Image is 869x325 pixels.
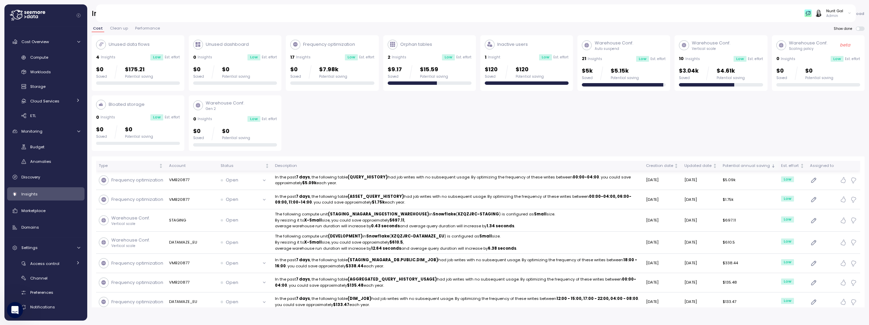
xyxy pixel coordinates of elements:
img: 65f98ecb31a39d60f1f315eb.PNG [805,9,812,17]
strong: 1.34 seconds [486,223,514,229]
span: Settings [21,245,38,250]
p: In the past , the following table had job writes with no subsequent usage. By optimizing the freq... [275,194,641,206]
p: Frequency optimization [111,196,163,203]
td: DATAMAZE_EU [166,232,218,254]
div: Assigned to [810,163,834,169]
td: [DATE] [643,171,682,190]
div: Not sorted [713,164,717,168]
p: Est. effort [359,55,374,60]
p: Gen 2 [206,107,244,111]
p: Warehouse Conf. [111,215,150,222]
strong: XZQZJRC-DATAMAZE_EU [391,233,444,239]
button: Collapse navigation [74,13,83,18]
div: Low [781,216,794,223]
div: Low [150,114,163,120]
a: Anomalies [7,156,85,167]
button: Start recording [43,222,49,228]
p: $0 [776,66,787,76]
div: Saved [193,74,204,79]
p: $0 [290,65,301,74]
p: Insights [101,55,115,60]
div: Updated date [684,163,711,169]
strong: 7 days [296,296,310,301]
p: $0 [805,66,833,76]
p: average warehouse run duration will increase by and average query duration will increase by . [275,223,641,229]
td: [DATE] [643,190,682,209]
p: 2 [388,54,390,61]
strong: $135.48 [347,283,364,288]
p: In the past , the following table had job writes with no subsequent usage. By optimizing the freq... [275,257,641,269]
div: Close [119,3,131,15]
span: Workloads [30,69,51,75]
strong: (AGGREGATED_QUERY_HISTORY_USAGE) [348,276,437,282]
strong: $133.47 [333,302,349,307]
a: Preferences [7,287,85,298]
button: Gif picker [21,222,27,228]
div: Not sorted [265,164,270,168]
strong: 00:00-04:00, 06:00-09:00, 11:00-14:00 [275,194,631,205]
strong: $1.75k [372,199,385,205]
p: $120 [516,65,544,74]
div: Potential saving [611,76,639,80]
p: Frequency optimization [111,279,163,286]
td: DATAMAZE_EU [166,292,218,312]
span: Insights [21,191,38,197]
a: Compute [7,52,85,63]
a: Notifications [7,302,85,313]
a: Storage [7,81,85,92]
td: [DATE] [682,254,720,273]
strong: 7 days [296,194,310,199]
strong: 7 days [296,174,310,180]
button: Send a message… [116,219,127,230]
div: Saved [290,74,301,79]
iframe: Intercom live chat [7,302,23,318]
td: [DATE] [682,190,720,209]
strong: (DIM_JOB) [348,296,371,301]
div: Low [247,116,260,122]
span: ETL [30,113,36,118]
th: Updated dateNot sorted [682,161,720,171]
span: Cloud Services [30,98,59,104]
p: Frequency optimization [111,177,163,184]
span: Cost [93,26,103,30]
div: Saved [582,76,593,80]
p: $5k [582,66,593,76]
h1: Seemore [33,6,57,12]
td: [DATE] [643,209,682,231]
div: Low [781,259,794,265]
div: Type [99,163,158,169]
p: Unused data flows [109,41,150,48]
td: $338.44 [720,254,778,273]
th: Est. effortNot sorted [778,161,807,171]
th: Creation dateNot sorted [643,161,682,171]
th: StatusNot sorted [218,161,272,171]
div: Potential saving [222,136,250,140]
p: Est. effort [165,115,180,120]
div: Low [831,56,844,62]
strong: (ASSET_QUERY_HISTORY) [348,194,404,199]
td: [DATE] [643,254,682,273]
strong: $5.09k [302,180,316,186]
p: In the past , the following table had job writes with no subsequent usage. By optimizing the freq... [275,296,641,308]
img: ACg8ocIVugc3DtI--ID6pffOeA5XcvoqExjdOmyrlhjOptQpqjom7zQ=s96-c [815,9,822,17]
span: Discovery [21,174,40,180]
p: $0 [125,125,153,134]
strong: 0.43 seconds [371,223,400,229]
p: $0 [96,125,107,134]
td: $1.75k [720,190,778,209]
p: Auto suspend [595,46,633,51]
p: beta [840,42,850,49]
strong: Small [479,233,492,239]
p: Unused dashboard [206,41,249,48]
strong: $338.44 [346,263,364,269]
div: Status [221,163,264,169]
a: Monitoring [7,125,85,138]
span: Monitoring [21,129,42,134]
p: average warehouse run duration will increase by and average query duration will increase by . [275,246,641,252]
p: Warehouse Conf. [595,40,633,46]
span: Access control [30,261,59,266]
p: Open [226,279,238,286]
strong: X-Small [304,240,322,245]
p: Bloated storage [109,101,145,108]
div: Saved [679,76,699,80]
